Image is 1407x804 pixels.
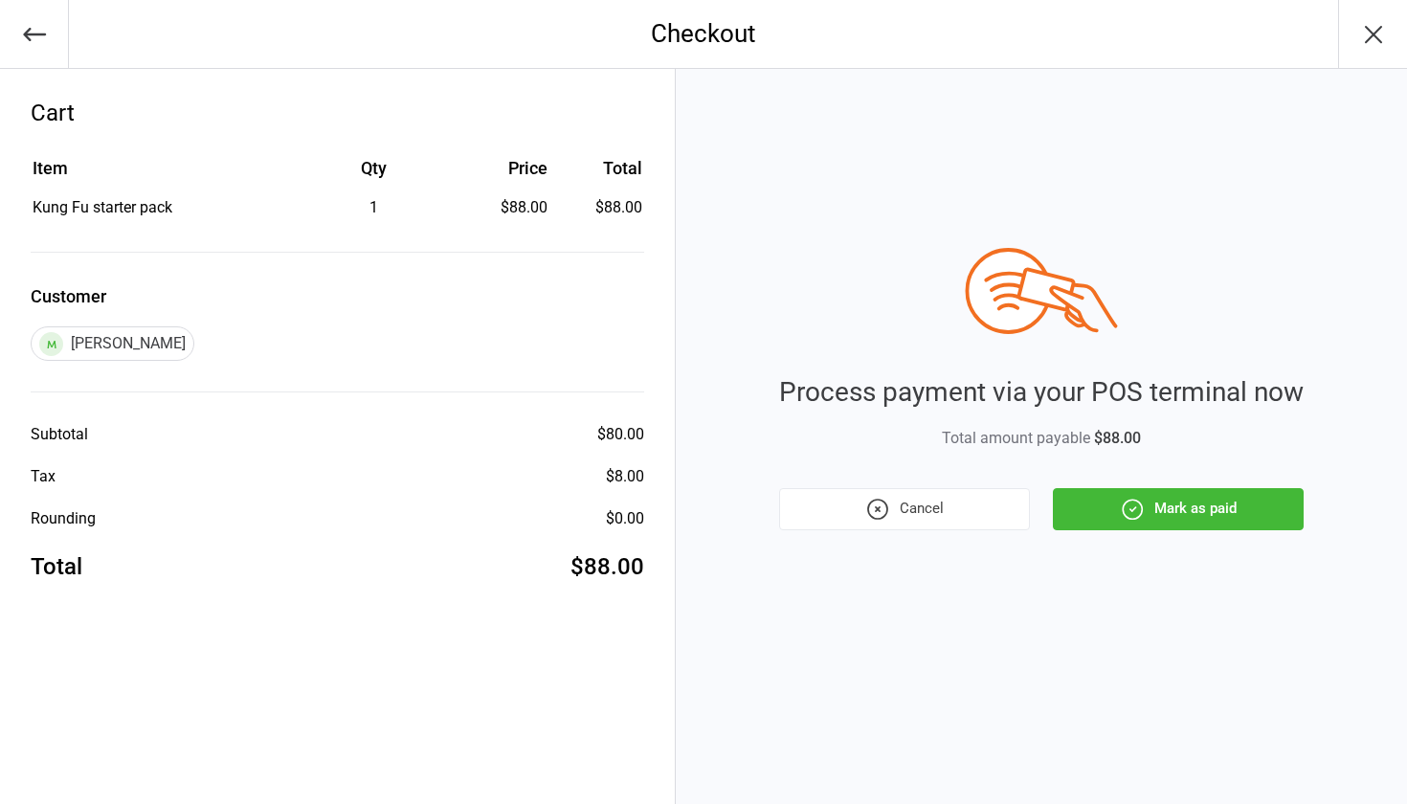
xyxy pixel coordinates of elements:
[31,549,82,584] div: Total
[31,283,644,309] label: Customer
[33,198,172,216] span: Kung Fu starter pack
[31,96,644,130] div: Cart
[294,155,454,194] th: Qty
[31,465,56,488] div: Tax
[597,423,644,446] div: $80.00
[570,549,644,584] div: $88.00
[294,196,454,219] div: 1
[555,155,642,194] th: Total
[779,488,1030,530] button: Cancel
[456,196,547,219] div: $88.00
[31,326,194,361] div: [PERSON_NAME]
[779,427,1304,450] div: Total amount payable
[1094,429,1141,447] span: $88.00
[606,465,644,488] div: $8.00
[33,155,292,194] th: Item
[31,423,88,446] div: Subtotal
[779,372,1304,413] div: Process payment via your POS terminal now
[606,507,644,530] div: $0.00
[1053,488,1304,530] button: Mark as paid
[555,196,642,219] td: $88.00
[31,507,96,530] div: Rounding
[456,155,547,181] div: Price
